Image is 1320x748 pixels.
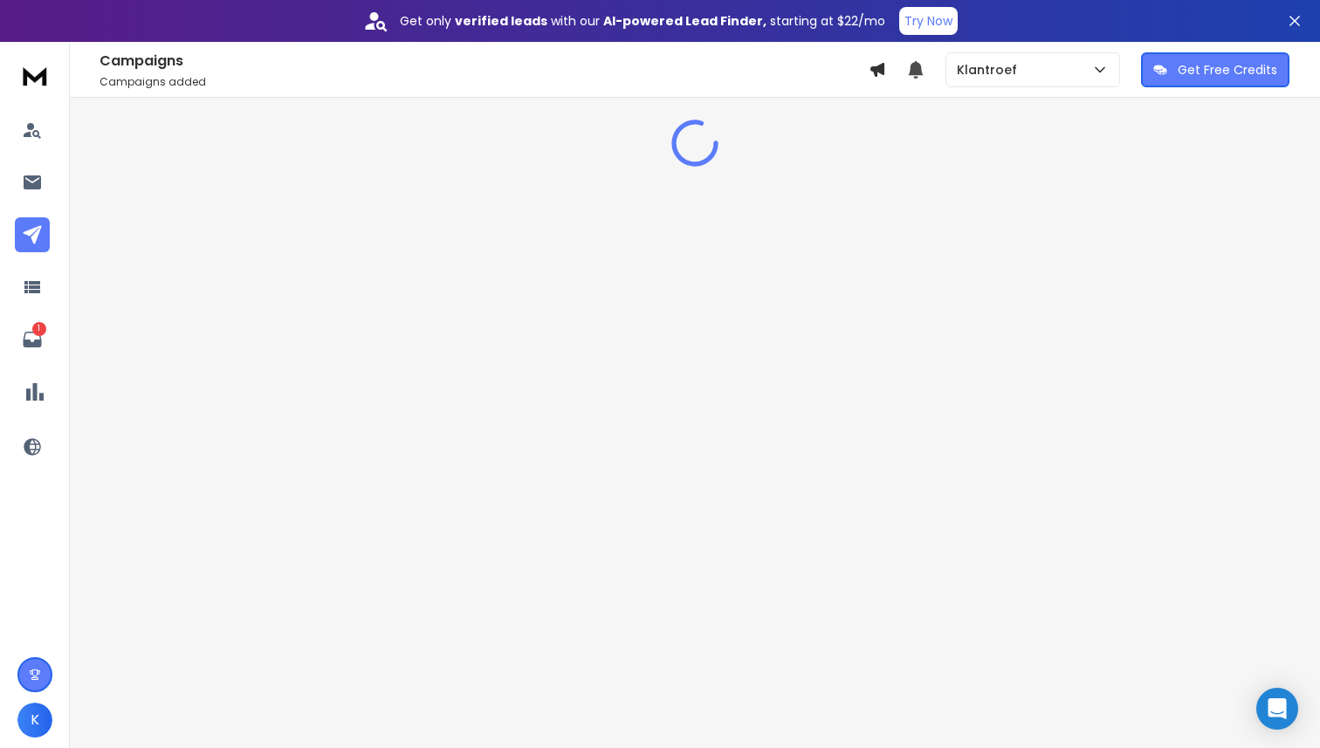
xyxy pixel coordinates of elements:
div: Open Intercom Messenger [1256,688,1298,730]
p: Get only with our starting at $22/mo [400,12,885,30]
button: K [17,703,52,738]
p: Campaigns added [100,75,869,89]
button: Get Free Credits [1141,52,1289,87]
p: 1 [32,322,46,336]
a: 1 [15,322,50,357]
strong: verified leads [455,12,547,30]
strong: AI-powered Lead Finder, [603,12,767,30]
p: Klantroef [957,61,1024,79]
h1: Campaigns [100,51,869,72]
p: Get Free Credits [1178,61,1277,79]
p: Try Now [904,12,952,30]
button: Try Now [899,7,958,35]
img: logo [17,59,52,92]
